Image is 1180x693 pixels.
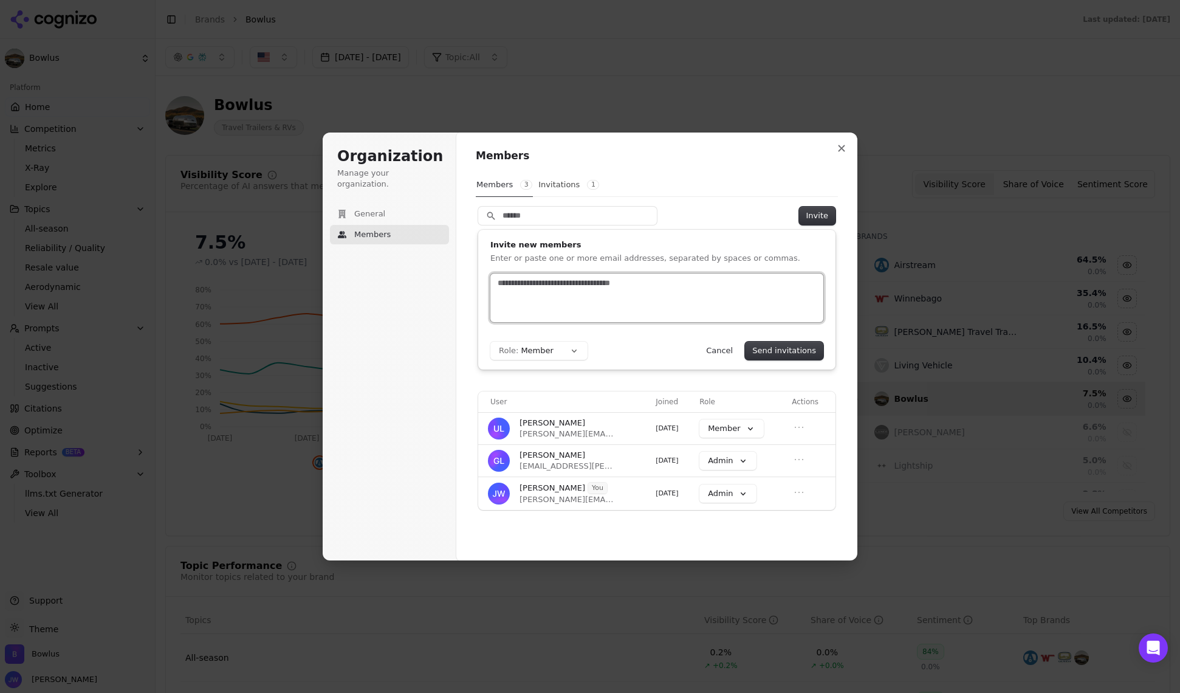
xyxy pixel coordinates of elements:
span: Members [354,229,391,240]
img: Geneva Long [488,450,510,472]
button: Admin [699,484,756,503]
p: Manage your organization. [337,168,442,190]
button: Members [476,173,533,197]
img: Jonathan Wahl [488,483,510,505]
button: Cancel [699,342,740,360]
span: 3 [520,180,532,190]
h1: Organization [337,147,442,167]
button: Invite [799,207,835,225]
span: General [354,209,385,219]
button: General [330,204,449,224]
span: [DATE] [656,457,678,464]
button: Invitations [538,173,600,196]
h1: Invite new members [490,240,823,250]
button: Admin [699,452,756,470]
span: [PERSON_NAME][EMAIL_ADDRESS][DOMAIN_NAME] [520,429,616,440]
span: [EMAIL_ADDRESS][PERSON_NAME][DOMAIN_NAME] [520,461,616,472]
span: You [588,483,607,494]
span: [PERSON_NAME] [520,418,585,429]
button: Open menu [792,452,806,467]
th: Role [695,391,787,412]
span: [PERSON_NAME] [520,483,585,494]
th: User [478,391,651,412]
button: Open menu [792,485,806,500]
span: [PERSON_NAME][EMAIL_ADDRESS][PERSON_NAME][DOMAIN_NAME] [520,494,616,505]
button: Send invitations [745,342,823,360]
span: [PERSON_NAME] [520,450,585,461]
h1: Members [476,149,838,164]
p: Enter or paste one or more email addresses, separated by spaces or commas. [490,253,823,264]
button: Member [699,419,763,438]
button: Open menu [792,420,806,435]
div: Open Intercom Messenger [1139,633,1168,663]
button: Members [330,225,449,244]
span: [DATE] [656,424,678,432]
input: Search [478,207,657,225]
span: 1 [587,180,599,190]
span: [DATE] [656,489,678,497]
img: Ujjawal Laddha [488,418,510,440]
button: Role:Member [490,342,588,360]
th: Joined [651,391,695,412]
button: Close modal [831,137,852,159]
th: Actions [787,391,835,412]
